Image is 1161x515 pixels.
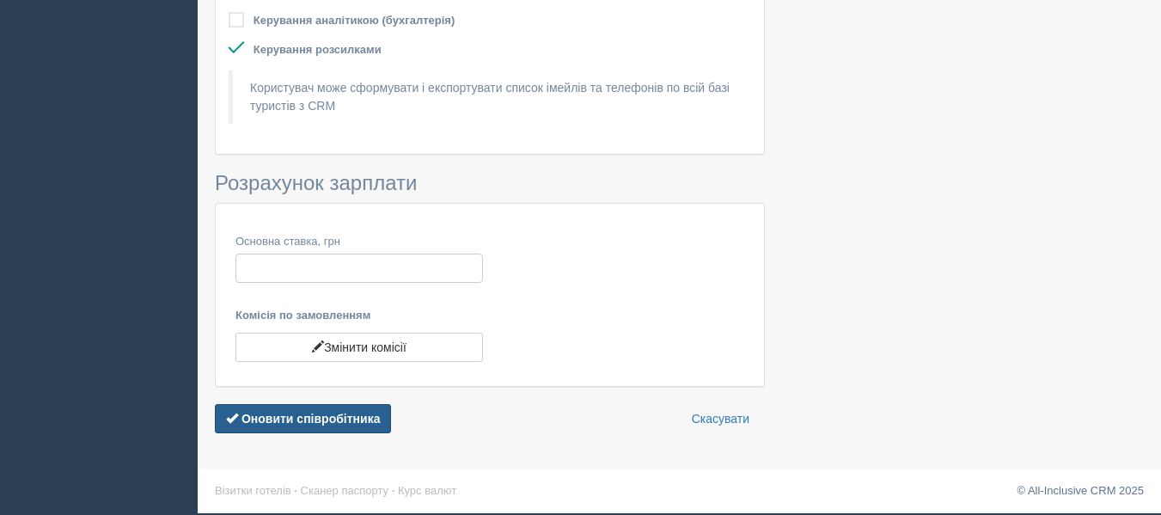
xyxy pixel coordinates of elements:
a: Курс валют [398,484,456,497]
a: Скасувати [681,404,761,433]
button: Оновити співробітника [215,404,391,433]
h3: Розрахунок зарплати [215,172,765,194]
blockquote: Користувач може сформувати і експортувати список імейлів та телефонів по всій базі туристів з CRM [229,71,751,123]
span: · [294,484,297,497]
button: Змінити комісії [235,333,483,362]
label: Основна ставка, грн [235,234,483,250]
label: Керування аналітикою (бухгалтерія) [254,12,455,28]
a: Сканер паспорту [301,484,388,497]
a: Візитки готелів [215,484,291,497]
a: © All-Inclusive CRM 2025 [1017,484,1144,497]
b: Оновити співробітника [241,412,381,426]
span: · [392,484,395,497]
p: Комісія по замовленням [235,308,483,324]
label: Керування розсилками [254,41,382,58]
